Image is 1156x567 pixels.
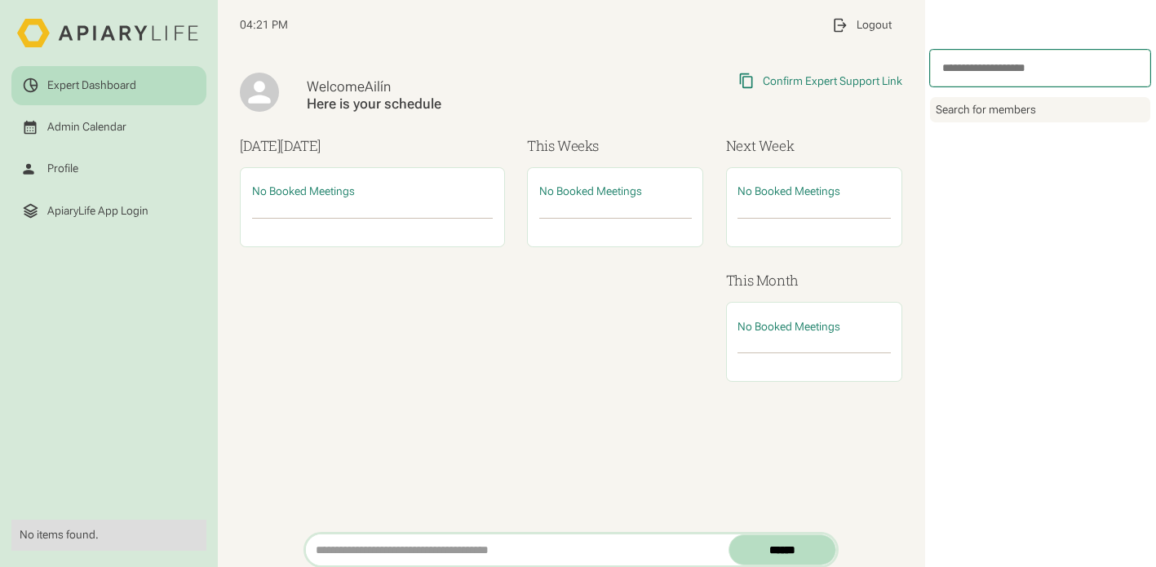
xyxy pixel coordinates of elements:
[820,6,902,45] a: Logout
[47,162,78,175] div: Profile
[11,191,206,230] a: ApiaryLife App Login
[930,97,1150,122] div: Search for members
[527,135,704,157] h3: This Weeks
[365,78,391,95] span: Ailín
[763,74,902,88] div: Confirm Expert Support Link
[240,135,505,157] h3: [DATE]
[47,204,148,218] div: ApiaryLife App Login
[307,78,602,95] div: Welcome
[726,270,903,291] h3: This Month
[47,78,136,92] div: Expert Dashboard
[857,18,892,32] div: Logout
[539,184,642,197] span: No Booked Meetings
[47,120,126,134] div: Admin Calendar
[11,149,206,188] a: Profile
[11,108,206,147] a: Admin Calendar
[11,66,206,105] a: Expert Dashboard
[307,95,602,113] div: Here is your schedule
[240,18,288,32] span: 04:21 PM
[20,528,198,542] div: No items found.
[737,184,840,197] span: No Booked Meetings
[726,135,903,157] h3: Next Week
[280,136,321,155] span: [DATE]
[252,184,355,197] span: No Booked Meetings
[737,320,840,333] span: No Booked Meetings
